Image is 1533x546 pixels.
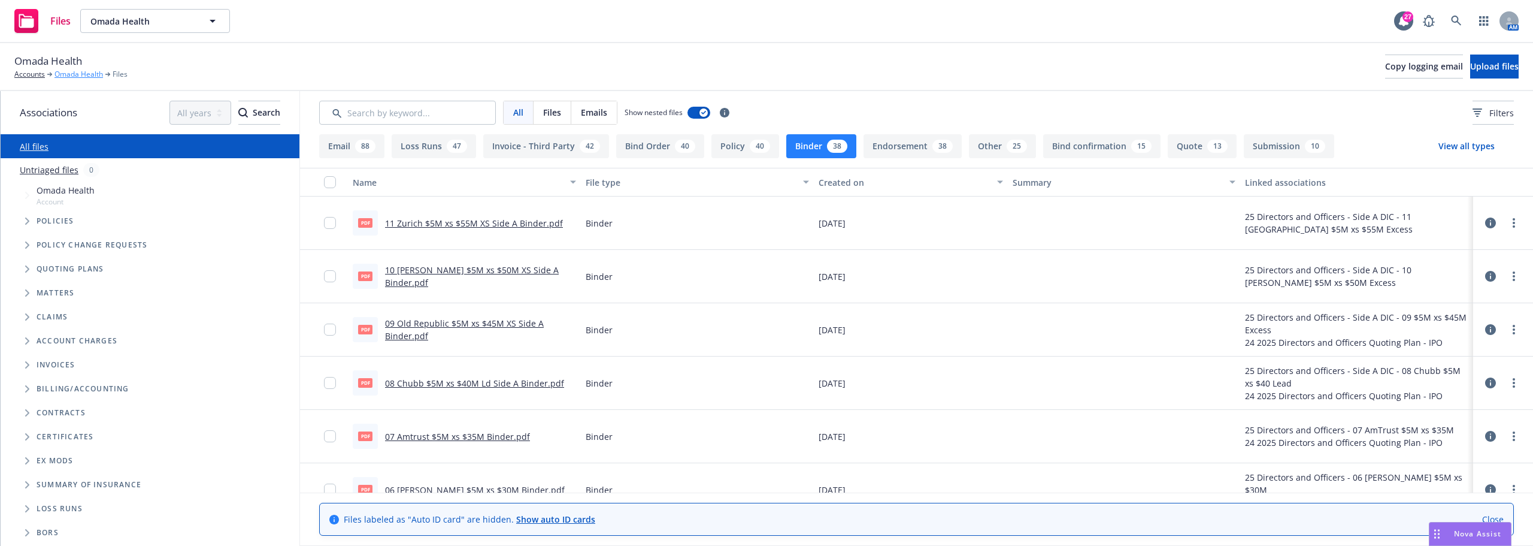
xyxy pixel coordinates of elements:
[1245,364,1468,390] div: 25 Directors and Officers - Side A DIC - 08 Chubb $5M xs $40 Lead
[819,430,846,443] span: [DATE]
[385,264,559,288] a: 10 [PERSON_NAME] $5M xs $50M XS Side A Binder.pdf
[1402,11,1413,22] div: 27
[37,184,95,197] span: Omada Health
[1470,55,1519,79] button: Upload files
[586,324,613,336] span: Binder
[1,377,299,545] div: Folder Tree Example
[37,197,95,207] span: Account
[516,514,595,525] a: Show auto ID cards
[37,457,73,464] span: Ex Mods
[238,101,280,125] button: SearchSearch
[675,140,695,153] div: 40
[385,378,564,389] a: 08 Chubb $5M xs $40M Ld Side A Binder.pdf
[1417,9,1441,33] a: Report a Bug
[37,433,93,441] span: Certificates
[543,106,561,119] span: Files
[20,105,77,120] span: Associations
[319,134,384,158] button: Email
[586,217,613,230] span: Binder
[37,266,104,273] span: Quoting plans
[1007,140,1027,153] div: 25
[586,176,796,189] div: File type
[1473,101,1514,125] button: Filters
[1245,424,1454,436] div: 25 Directors and Officers - 07 AmTrust $5M xs $35M
[581,168,814,197] button: File type
[1043,134,1161,158] button: Bind confirmation
[324,377,336,389] input: Toggle Row Selected
[324,270,336,282] input: Toggle Row Selected
[819,484,846,496] span: [DATE]
[385,218,563,229] a: 11 Zurich $5M xs $55M XS Side A Binder.pdf
[1429,523,1444,545] div: Drag to move
[786,134,856,158] button: Binder
[1013,176,1223,189] div: Summary
[819,377,846,390] span: [DATE]
[1482,513,1504,526] a: Close
[238,101,280,124] div: Search
[385,431,530,442] a: 07 Amtrust $5M xs $35M Binder.pdf
[324,176,336,188] input: Select all
[385,484,565,496] a: 06 [PERSON_NAME] $5M xs $30M Binder.pdf
[37,218,74,225] span: Policies
[1473,107,1514,119] span: Filters
[344,513,595,526] span: Files labeled as "Auto ID card" are hidden.
[932,140,953,153] div: 38
[819,270,846,283] span: [DATE]
[580,140,600,153] div: 42
[586,430,613,443] span: Binder
[1131,140,1152,153] div: 15
[37,409,86,417] span: Contracts
[80,9,230,33] button: Omada Health
[358,272,372,280] span: pdf
[319,101,496,125] input: Search by keyword...
[37,505,83,512] span: Loss Runs
[1507,482,1521,497] a: more
[1245,436,1454,449] div: 24 2025 Directors and Officers Quoting Plan - IPO
[1472,9,1496,33] a: Switch app
[616,134,704,158] button: Bind Order
[37,242,147,249] span: Policy change requests
[1507,216,1521,230] a: more
[750,140,770,153] div: 40
[1168,134,1237,158] button: Quote
[586,377,613,390] span: Binder
[37,481,141,488] span: Summary of insurance
[50,16,71,26] span: Files
[358,378,372,387] span: pdf
[37,385,129,393] span: Billing/Accounting
[54,69,103,80] a: Omada Health
[864,134,962,158] button: Endorsement
[10,4,75,38] a: Files
[238,108,248,117] svg: Search
[819,176,990,189] div: Created on
[324,430,336,442] input: Toggle Row Selected
[14,69,45,80] a: Accounts
[1489,107,1514,119] span: Filters
[1245,471,1468,496] div: 25 Directors and Officers - 06 [PERSON_NAME] $5M xs $30M
[358,485,372,494] span: pdf
[37,361,75,369] span: Invoices
[581,106,607,119] span: Emails
[348,168,581,197] button: Name
[625,107,683,117] span: Show nested files
[1240,168,1473,197] button: Linked associations
[827,140,847,153] div: 38
[483,134,609,158] button: Invoice - Third Party
[1245,176,1468,189] div: Linked associations
[586,270,613,283] span: Binder
[324,324,336,336] input: Toggle Row Selected
[37,289,74,297] span: Matters
[1245,210,1468,236] div: 25 Directors and Officers - Side A DIC - 11 [GEOGRAPHIC_DATA] $5M xs $55M Excess
[113,69,128,80] span: Files
[20,141,49,152] a: All files
[586,484,613,496] span: Binder
[1,182,299,377] div: Tree Example
[819,324,846,336] span: [DATE]
[1444,9,1468,33] a: Search
[1454,529,1501,539] span: Nova Assist
[353,176,563,189] div: Name
[711,134,779,158] button: Policy
[385,318,544,342] a: 09 Old Republic $5M xs $45M XS Side A Binder.pdf
[1245,264,1468,289] div: 25 Directors and Officers - Side A DIC - 10 [PERSON_NAME] $5M xs $50M Excess
[447,140,467,153] div: 47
